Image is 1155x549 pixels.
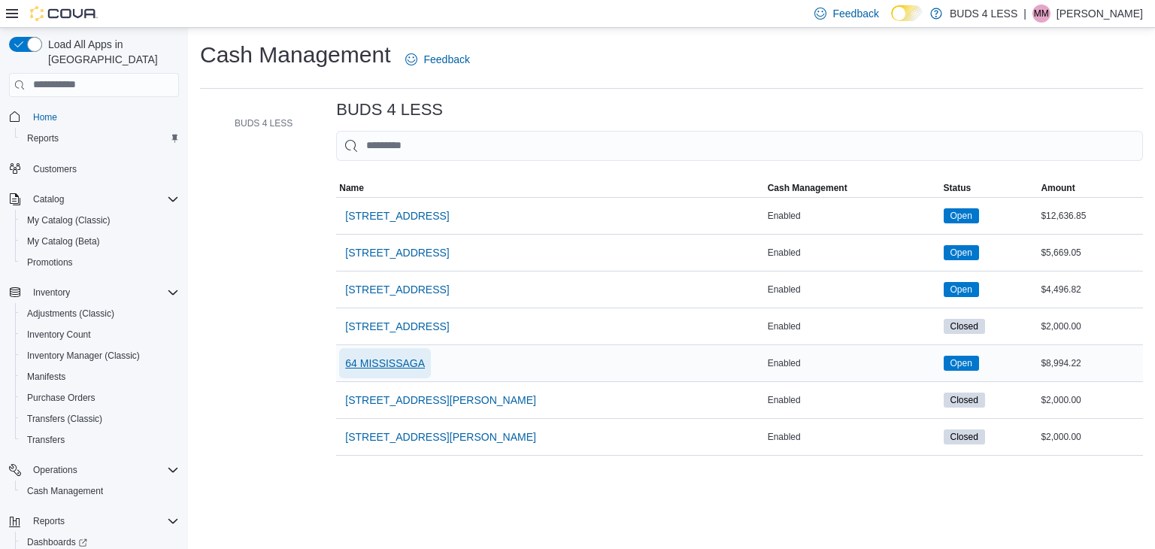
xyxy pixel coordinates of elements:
[765,428,941,446] div: Enabled
[21,431,179,449] span: Transfers
[950,5,1017,23] p: BUDS 4 LESS
[3,460,185,481] button: Operations
[21,389,102,407] a: Purchase Orders
[27,536,87,548] span: Dashboards
[33,163,77,175] span: Customers
[339,182,364,194] span: Name
[33,464,77,476] span: Operations
[339,385,542,415] button: [STREET_ADDRESS][PERSON_NAME]
[27,190,70,208] button: Catalog
[27,284,179,302] span: Inventory
[27,392,95,404] span: Purchase Orders
[15,429,185,450] button: Transfers
[21,129,65,147] a: Reports
[345,356,425,371] span: 64 MISSISSAGA
[765,391,941,409] div: Enabled
[15,387,185,408] button: Purchase Orders
[3,282,185,303] button: Inventory
[33,287,70,299] span: Inventory
[765,207,941,225] div: Enabled
[944,208,979,223] span: Open
[345,429,536,444] span: [STREET_ADDRESS][PERSON_NAME]
[27,413,102,425] span: Transfers (Classic)
[21,368,71,386] a: Manifests
[336,101,443,119] h3: BUDS 4 LESS
[339,311,455,341] button: [STREET_ADDRESS]
[15,408,185,429] button: Transfers (Classic)
[950,246,972,259] span: Open
[399,44,475,74] a: Feedback
[941,179,1038,197] button: Status
[15,324,185,345] button: Inventory Count
[42,37,179,67] span: Load All Apps in [GEOGRAPHIC_DATA]
[21,410,179,428] span: Transfers (Classic)
[944,245,979,260] span: Open
[944,182,972,194] span: Status
[27,434,65,446] span: Transfers
[950,356,972,370] span: Open
[21,326,97,344] a: Inventory Count
[1041,182,1075,194] span: Amount
[27,371,65,383] span: Manifests
[950,430,978,444] span: Closed
[950,283,972,296] span: Open
[768,182,847,194] span: Cash Management
[27,350,140,362] span: Inventory Manager (Classic)
[950,393,978,407] span: Closed
[345,282,449,297] span: [STREET_ADDRESS]
[21,305,120,323] a: Adjustments (Classic)
[21,232,106,250] a: My Catalog (Beta)
[27,160,83,178] a: Customers
[336,131,1143,161] input: This is a search bar. As you type, the results lower in the page will automatically filter.
[21,431,71,449] a: Transfers
[30,6,98,21] img: Cova
[21,211,179,229] span: My Catalog (Classic)
[15,210,185,231] button: My Catalog (Classic)
[1038,354,1143,372] div: $8,994.22
[15,345,185,366] button: Inventory Manager (Classic)
[21,253,79,271] a: Promotions
[1032,5,1050,23] div: Michael Mckay
[27,190,179,208] span: Catalog
[765,244,941,262] div: Enabled
[765,354,941,372] div: Enabled
[345,208,449,223] span: [STREET_ADDRESS]
[27,461,179,479] span: Operations
[27,308,114,320] span: Adjustments (Classic)
[27,132,59,144] span: Reports
[27,108,179,126] span: Home
[950,320,978,333] span: Closed
[235,117,293,129] span: BUDS 4 LESS
[1038,244,1143,262] div: $5,669.05
[1038,179,1143,197] button: Amount
[765,281,941,299] div: Enabled
[15,366,185,387] button: Manifests
[345,319,449,334] span: [STREET_ADDRESS]
[27,108,63,126] a: Home
[3,189,185,210] button: Catalog
[27,284,76,302] button: Inventory
[21,305,179,323] span: Adjustments (Classic)
[944,429,985,444] span: Closed
[1056,5,1143,23] p: [PERSON_NAME]
[21,482,179,500] span: Cash Management
[1038,207,1143,225] div: $12,636.85
[15,252,185,273] button: Promotions
[21,347,179,365] span: Inventory Manager (Classic)
[891,5,923,21] input: Dark Mode
[21,410,108,428] a: Transfers (Classic)
[336,179,764,197] button: Name
[15,481,185,502] button: Cash Management
[1038,317,1143,335] div: $2,000.00
[33,111,57,123] span: Home
[27,461,83,479] button: Operations
[27,235,100,247] span: My Catalog (Beta)
[21,368,179,386] span: Manifests
[27,256,73,268] span: Promotions
[1038,281,1143,299] div: $4,496.82
[27,159,179,178] span: Customers
[339,422,542,452] button: [STREET_ADDRESS][PERSON_NAME]
[3,158,185,180] button: Customers
[3,511,185,532] button: Reports
[21,211,117,229] a: My Catalog (Classic)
